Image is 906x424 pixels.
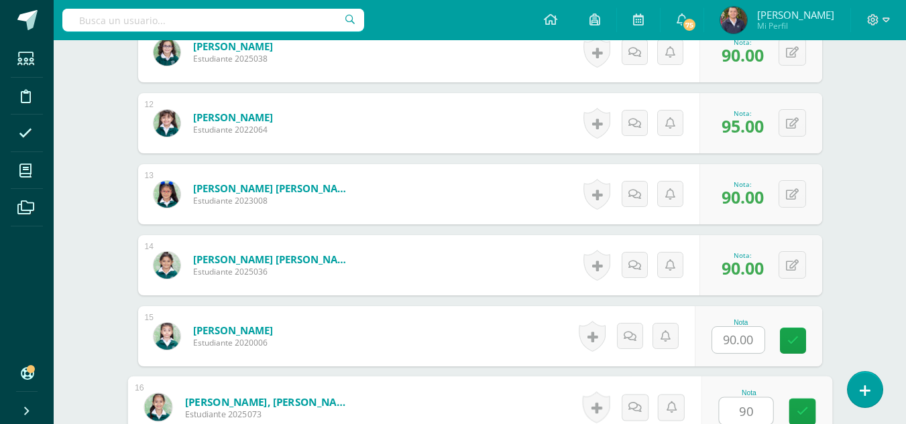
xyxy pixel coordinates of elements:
[722,115,764,137] span: 95.00
[757,8,834,21] span: [PERSON_NAME]
[184,395,350,409] a: [PERSON_NAME], [PERSON_NAME]
[757,20,834,31] span: Mi Perfil
[193,337,273,348] span: Estudiante 2020006
[154,181,180,208] img: b0ec64e242d068a102b3e8de92443587.png
[193,195,354,206] span: Estudiante 2023008
[154,110,180,137] img: f07b18bbae65de2ed1862caf28287e30.png
[722,251,764,260] div: Nota:
[193,253,354,266] a: [PERSON_NAME] [PERSON_NAME]
[193,182,354,195] a: [PERSON_NAME] [PERSON_NAME]
[722,44,764,66] span: 90.00
[193,53,273,64] span: Estudiante 2025038
[193,124,273,135] span: Estudiante 2022064
[720,7,747,33] img: 514b74149562d0e95eb3e0b8ea4b90ed.png
[184,409,350,421] span: Estudiante 2025073
[193,40,273,53] a: [PERSON_NAME]
[718,389,779,397] div: Nota
[193,324,273,337] a: [PERSON_NAME]
[193,111,273,124] a: [PERSON_NAME]
[722,38,764,47] div: Nota:
[154,323,180,350] img: b67642098e5ce2cd45b82f377ca68d69.png
[722,109,764,118] div: Nota:
[722,186,764,208] span: 90.00
[712,319,771,326] div: Nota
[154,252,180,279] img: 2876db289bce1ea926ec7ea939e69dbf.png
[193,266,354,277] span: Estudiante 2025036
[722,257,764,279] span: 90.00
[154,39,180,66] img: 125f88d77b394dcbb7e79e7098199eb7.png
[722,180,764,189] div: Nota:
[62,9,364,31] input: Busca un usuario...
[144,393,172,421] img: 44c002c022fcdb12883953f43bce3e5a.png
[712,327,765,353] input: 0-100.0
[682,17,697,32] span: 75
